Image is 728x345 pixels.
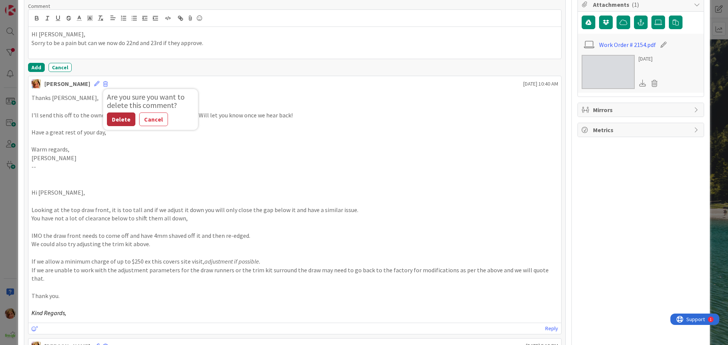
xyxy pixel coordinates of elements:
p: Thanks [PERSON_NAME], [31,94,558,102]
p: Sorry to be a pain but can we now do 22nd and 23rd if they approve. [31,39,558,47]
span: Mirrors [593,105,690,114]
span: Metrics [593,125,690,134]
button: Add [28,63,45,72]
p: Warm regards, [31,145,558,154]
a: Work Order # 2154.pdf [599,40,656,49]
div: [DATE] [639,55,661,63]
span: [DATE] 10:40 AM [523,80,558,88]
p: Have a great rest of your day, [31,128,558,137]
img: KD [31,79,41,88]
p: You have not a lot of clearance below to shift them all down, [31,214,558,223]
p: Hi [PERSON_NAME], [31,188,558,197]
button: Delete [107,112,135,126]
p: I'll send this off to the owner to see what they would like to do :) Will let you know once we he... [31,111,558,120]
button: Cancel [139,112,168,126]
em: adjustment if possible. [204,258,260,265]
p: If we are unable to work with the adjustment parameters for the draw runners or the trim kit surr... [31,266,558,283]
p: IMO the draw front needs to come off and have 4mm shaved off it and then re-edged. [31,231,558,240]
p: [PERSON_NAME] [31,154,558,162]
div: [PERSON_NAME] [44,79,90,88]
div: Are you sure you want to delete this comment? [107,93,194,109]
button: Cancel [49,63,72,72]
em: Kind Regards, [31,309,66,317]
span: Support [16,1,35,10]
p: Thank you. [31,292,558,300]
a: Reply [545,324,558,333]
span: ( 1 ) [632,1,639,8]
p: If we allow a minimum charge of up to $250 ex this covers site visit, [31,257,558,266]
p: HI [PERSON_NAME], [31,30,558,39]
p: Looking at the top draw front, it is too tall and if we adjust it down you will only close the ga... [31,206,558,214]
div: 1 [39,3,41,9]
p: We could also try adjusting the trim kit above. [31,240,558,248]
span: Comment [28,3,50,9]
div: Download [639,78,647,88]
p: -- [31,162,558,171]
